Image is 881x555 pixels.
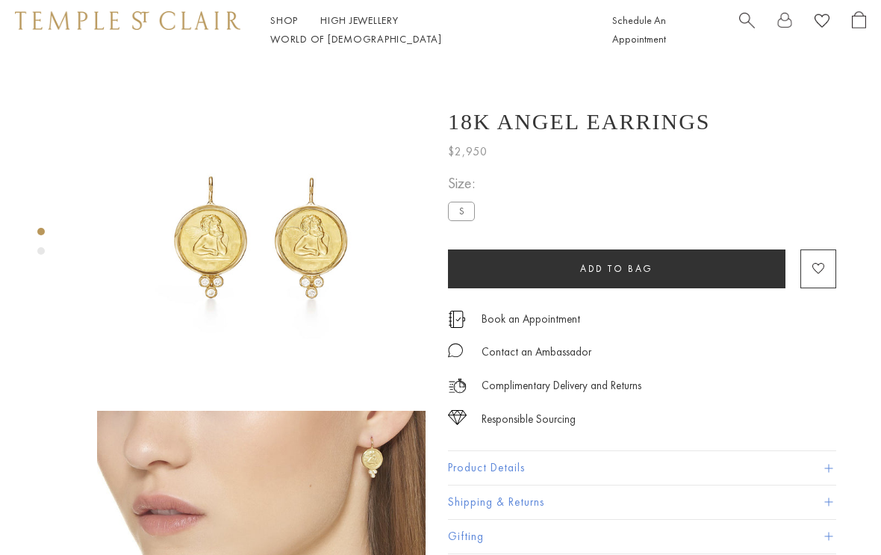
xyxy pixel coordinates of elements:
img: MessageIcon-01_2.svg [448,343,463,358]
div: Responsible Sourcing [482,410,576,429]
a: Schedule An Appointment [612,13,666,46]
div: Product gallery navigation [37,224,45,267]
img: icon_appointment.svg [448,311,466,328]
img: icon_sourcing.svg [448,410,467,425]
a: Book an Appointment [482,311,580,327]
button: Product Details [448,451,836,485]
span: $2,950 [448,142,488,161]
button: Gifting [448,520,836,554]
a: Open Shopping Bag [852,11,866,49]
img: 18K Angel Earrings [97,60,426,388]
iframe: Gorgias live chat messenger [806,485,866,540]
span: Size: [448,171,481,196]
img: Temple St. Clair [15,11,240,29]
a: High JewelleryHigh Jewellery [320,13,399,27]
p: Complimentary Delivery and Returns [482,376,641,395]
button: Add to bag [448,249,785,288]
button: Shipping & Returns [448,486,836,519]
label: S [448,202,475,220]
a: World of [DEMOGRAPHIC_DATA]World of [DEMOGRAPHIC_DATA] [270,32,441,46]
img: icon_delivery.svg [448,376,467,395]
div: Contact an Ambassador [482,343,591,362]
a: ShopShop [270,13,298,27]
span: Add to bag [580,262,653,275]
a: Search [739,11,755,49]
h1: 18K Angel Earrings [448,109,711,134]
nav: Main navigation [270,11,579,49]
a: View Wishlist [815,11,829,34]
